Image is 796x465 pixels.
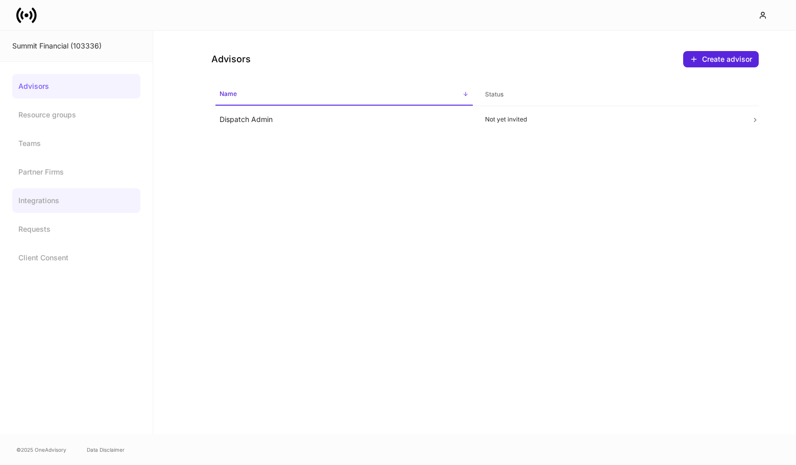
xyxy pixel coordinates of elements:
a: Resource groups [12,103,140,127]
button: Create advisor [683,51,759,67]
span: Status [481,84,739,105]
h6: Status [485,89,503,99]
a: Client Consent [12,246,140,270]
span: © 2025 OneAdvisory [16,446,66,454]
a: Partner Firms [12,160,140,184]
a: Teams [12,131,140,156]
a: Integrations [12,188,140,213]
a: Advisors [12,74,140,99]
td: Dispatch Admin [211,106,477,133]
span: Name [215,84,473,106]
a: Data Disclaimer [87,446,125,454]
div: Create advisor [702,54,752,64]
a: Requests [12,217,140,241]
div: Summit Financial (103336) [12,41,140,51]
p: Not yet invited [485,115,735,124]
h4: Advisors [211,53,251,65]
h6: Name [220,89,237,99]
